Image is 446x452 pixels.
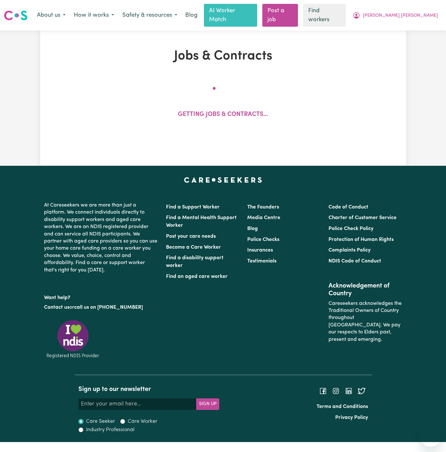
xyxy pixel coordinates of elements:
[118,9,181,22] button: Safety & resources
[204,4,257,27] a: AI Worker Match
[184,177,262,182] a: Careseekers home page
[78,398,197,410] input: Enter your email here...
[166,234,216,239] a: Post your care needs
[70,9,118,22] button: How it works
[128,418,157,425] label: Care Worker
[328,205,368,210] a: Code of Conduct
[358,388,365,394] a: Follow Careseekers on Twitter
[303,4,346,27] a: Find workers
[74,305,143,310] a: call us on [PHONE_NUMBER]
[166,245,221,250] a: Become a Care Worker
[86,418,115,425] label: Care Seeker
[247,205,279,210] a: The Founders
[44,301,158,314] p: or
[166,255,223,268] a: Find a disability support worker
[332,388,340,394] a: Follow Careseekers on Instagram
[328,226,373,231] a: Police Check Policy
[262,4,298,27] a: Post a job
[181,8,201,22] a: Blog
[74,49,372,64] h1: Jobs & Contracts
[328,237,394,242] a: Protection of Human Rights
[247,237,279,242] a: Police Checks
[166,274,228,279] a: Find an aged care worker
[247,215,280,220] a: Media Centre
[319,388,327,394] a: Follow Careseekers on Facebook
[33,9,70,22] button: About us
[317,404,368,409] a: Terms and Conditions
[44,305,69,310] a: Contact us
[345,388,353,394] a: Follow Careseekers on LinkedIn
[166,205,220,210] a: Find a Support Worker
[178,110,268,120] p: Getting jobs & contracts...
[328,297,402,346] p: Careseekers acknowledges the Traditional Owners of Country throughout [GEOGRAPHIC_DATA]. We pay o...
[335,415,368,420] a: Privacy Policy
[348,9,442,22] button: My Account
[78,386,219,393] h2: Sign up to our newsletter
[247,248,273,253] a: Insurances
[328,282,402,297] h2: Acknowledgement of Country
[44,292,158,301] p: Want help?
[363,12,438,19] span: [PERSON_NAME] [PERSON_NAME]
[196,398,219,410] button: Subscribe
[247,259,276,264] a: Testimonials
[4,10,28,21] img: Careseekers logo
[166,215,237,228] a: Find a Mental Health Support Worker
[44,199,158,276] p: At Careseekers we are more than just a platform. We connect individuals directly to disability su...
[247,226,258,231] a: Blog
[328,248,371,253] a: Complaints Policy
[4,8,28,23] a: Careseekers logo
[44,319,102,359] img: Registered NDIS provider
[328,259,381,264] a: NDIS Code of Conduct
[328,215,397,220] a: Charter of Customer Service
[420,426,441,447] iframe: Button to launch messaging window
[86,426,135,434] label: Industry Professional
